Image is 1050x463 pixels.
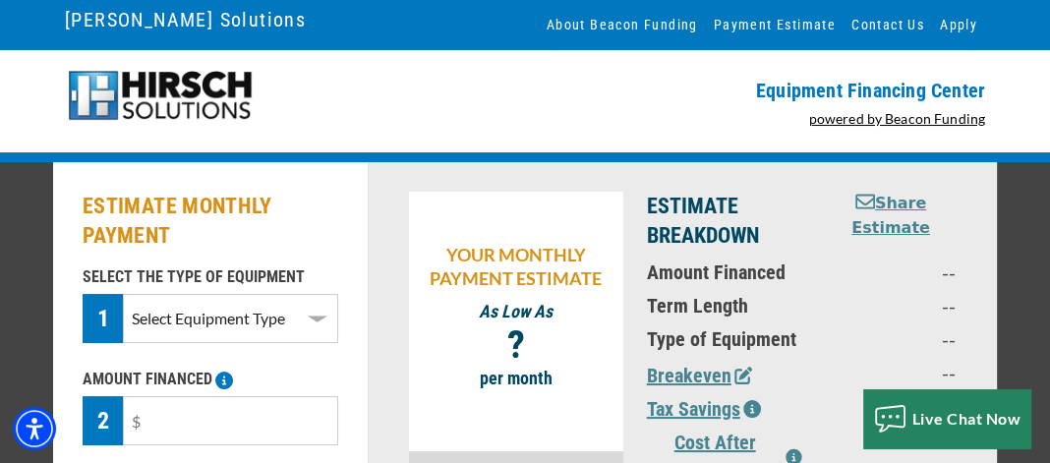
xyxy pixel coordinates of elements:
p: -- [841,394,956,418]
div: Accessibility Menu [13,407,56,450]
img: logo [65,69,255,123]
p: Type of Equipment [647,327,817,351]
p: -- [841,260,956,284]
p: -- [841,294,956,318]
button: Live Chat Now [863,389,1031,448]
p: Equipment Financing Center [537,79,985,102]
div: 1 [83,294,123,343]
h2: ESTIMATE MONTHLY PAYMENT [83,192,338,251]
a: [PERSON_NAME] Solutions [65,3,306,36]
button: Share Estimate [841,192,941,240]
button: Breakeven [647,361,752,390]
p: SELECT THE TYPE OF EQUIPMENT [83,265,338,289]
a: powered by Beacon Funding - open in a new tab [809,110,986,127]
p: AMOUNT FINANCED [83,368,338,391]
p: -- [841,327,956,351]
span: Live Chat Now [912,409,1021,428]
p: ? [419,333,613,357]
p: -- [841,361,956,384]
p: per month [419,367,613,390]
p: As Low As [419,300,613,323]
p: Amount Financed [647,260,817,284]
p: ESTIMATE BREAKDOWN [647,192,817,251]
input: $ [123,396,338,445]
p: Term Length [647,294,817,318]
p: YOUR MONTHLY PAYMENT ESTIMATE [419,243,613,290]
div: 2 [83,396,123,445]
button: Tax Savings [647,394,761,424]
p: -- [841,428,956,451]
